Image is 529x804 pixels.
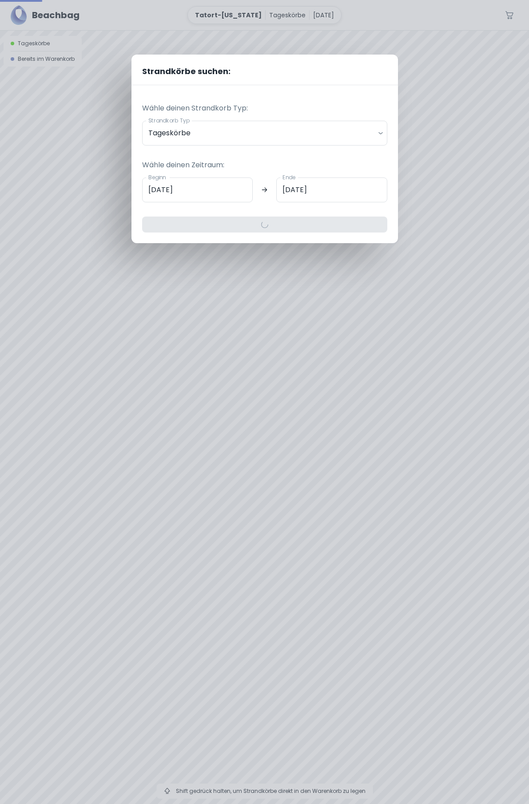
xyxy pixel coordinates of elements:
[142,121,387,146] div: Tageskörbe
[142,177,253,202] input: dd.mm.yyyy
[142,103,387,114] p: Wähle deinen Strandkorb Typ:
[148,117,190,124] label: Strandkorb Typ
[276,177,387,202] input: dd.mm.yyyy
[282,173,295,181] label: Ende
[131,55,398,85] h2: Strandkörbe suchen:
[142,160,387,170] p: Wähle deinen Zeitraum:
[148,173,166,181] label: Beginn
